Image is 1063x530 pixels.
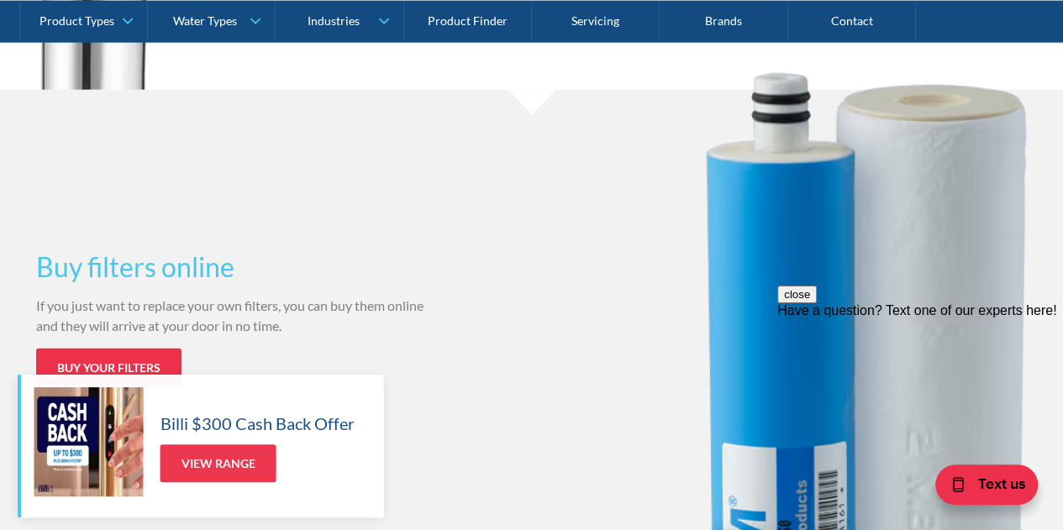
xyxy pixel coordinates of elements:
[307,13,359,28] div: Industries
[173,13,237,28] div: Water Types
[777,286,1063,467] iframe: podium webchat widget prompt
[36,349,182,386] a: Buy your filters
[39,13,114,28] div: Product Types
[36,296,441,336] p: If you just want to replace your own filters, you can buy them online and they will arrive at you...
[36,247,441,287] h3: Buy filters online
[160,444,276,482] a: View Range
[34,387,143,496] img: Billi $300 Cash Back Offer
[895,446,1063,530] iframe: podium webchat widget bubble
[160,411,354,436] h5: Billi $300 Cash Back Offer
